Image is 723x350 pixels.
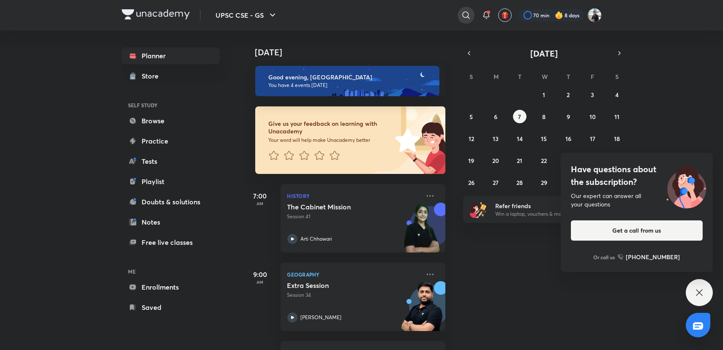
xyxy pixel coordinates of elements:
p: Geography [287,269,420,279]
button: October 28, 2025 [513,176,527,189]
abbr: October 21, 2025 [517,157,523,165]
img: referral [470,201,487,218]
span: [DATE] [530,48,558,59]
h6: Give us your feedback on learning with Unacademy [269,120,392,135]
p: Session 34 [287,291,420,299]
h6: [PHONE_NUMBER] [626,252,680,261]
p: Win a laptop, vouchers & more [495,210,599,218]
button: October 4, 2025 [610,88,624,101]
button: October 21, 2025 [513,154,527,167]
abbr: October 9, 2025 [567,113,570,121]
abbr: Tuesday [518,73,521,81]
p: Or call us [594,253,615,261]
button: October 9, 2025 [562,110,575,123]
abbr: October 11, 2025 [614,113,619,121]
h4: [DATE] [255,47,454,57]
img: feedback_image [366,106,445,174]
h4: Have questions about the subscription? [571,163,703,188]
p: AM [243,201,277,206]
button: October 2, 2025 [562,88,575,101]
abbr: October 22, 2025 [541,157,547,165]
p: AM [243,279,277,285]
button: October 13, 2025 [489,132,502,145]
img: avatar [501,11,509,19]
img: streak [555,11,563,19]
div: Store [142,71,164,81]
abbr: October 1, 2025 [543,91,545,99]
button: Get a call from us [571,220,703,241]
p: Arti Chhawari [301,235,333,243]
p: Session 41 [287,213,420,220]
button: October 8, 2025 [537,110,551,123]
button: October 12, 2025 [464,132,478,145]
abbr: October 6, 2025 [494,113,497,121]
a: Free live classes [122,234,220,251]
abbr: Friday [591,73,594,81]
abbr: October 17, 2025 [590,135,595,143]
button: October 10, 2025 [586,110,599,123]
abbr: October 8, 2025 [542,113,546,121]
button: October 6, 2025 [489,110,502,123]
button: October 7, 2025 [513,110,527,123]
a: Enrollments [122,279,220,296]
abbr: October 28, 2025 [517,179,523,187]
button: October 20, 2025 [489,154,502,167]
h6: ME [122,264,220,279]
abbr: October 13, 2025 [493,135,499,143]
h6: Good evening, [GEOGRAPHIC_DATA] [269,73,432,81]
button: October 14, 2025 [513,132,527,145]
h6: Refer friends [495,201,599,210]
p: You have 4 events [DATE] [269,82,432,89]
abbr: October 3, 2025 [591,91,594,99]
a: Store [122,68,220,84]
abbr: October 18, 2025 [614,135,620,143]
abbr: October 7, 2025 [518,113,521,121]
div: Our expert can answer all your questions [571,192,703,209]
p: Your word will help make Unacademy better [269,137,392,144]
abbr: October 12, 2025 [469,135,474,143]
abbr: October 29, 2025 [541,179,547,187]
h5: 7:00 [243,191,277,201]
h6: SELF STUDY [122,98,220,112]
abbr: Wednesday [542,73,548,81]
button: UPSC CSE - GS [211,7,283,24]
button: October 17, 2025 [586,132,599,145]
abbr: October 14, 2025 [517,135,523,143]
h5: 9:00 [243,269,277,279]
img: Company Logo [122,9,190,19]
abbr: October 15, 2025 [541,135,547,143]
a: Saved [122,299,220,316]
button: October 16, 2025 [562,132,575,145]
abbr: Sunday [469,73,473,81]
img: unacademy [399,203,445,261]
button: October 27, 2025 [489,176,502,189]
abbr: Monday [494,73,499,81]
p: History [287,191,420,201]
abbr: October 16, 2025 [565,135,571,143]
button: [DATE] [475,47,614,59]
abbr: Thursday [567,73,570,81]
h5: Extra Session [287,281,393,290]
button: avatar [498,8,512,22]
p: [PERSON_NAME] [301,314,342,321]
img: RS PM [587,8,602,22]
button: October 22, 2025 [537,154,551,167]
a: Browse [122,112,220,129]
button: October 3, 2025 [586,88,599,101]
abbr: October 5, 2025 [469,113,473,121]
a: Notes [122,214,220,231]
abbr: October 19, 2025 [468,157,474,165]
button: October 15, 2025 [537,132,551,145]
button: October 19, 2025 [464,154,478,167]
button: October 11, 2025 [610,110,624,123]
button: October 5, 2025 [464,110,478,123]
img: ttu_illustration_new.svg [660,163,713,209]
button: October 18, 2025 [610,132,624,145]
button: October 26, 2025 [464,176,478,189]
a: Practice [122,133,220,149]
img: evening [255,66,439,96]
a: Company Logo [122,9,190,22]
abbr: October 4, 2025 [615,91,619,99]
abbr: October 2, 2025 [567,91,570,99]
abbr: October 10, 2025 [589,113,596,121]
